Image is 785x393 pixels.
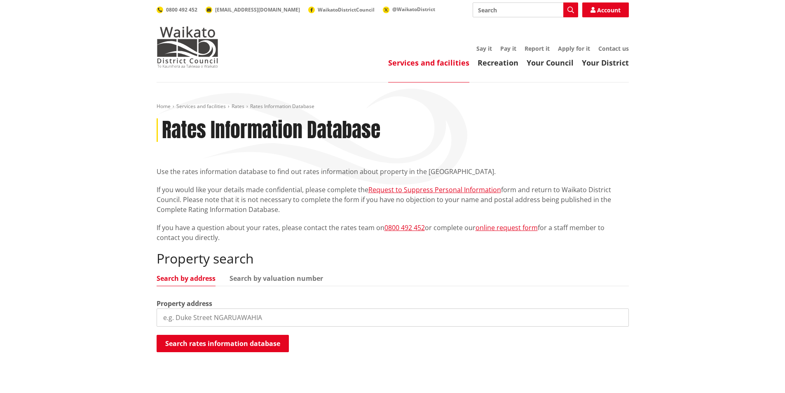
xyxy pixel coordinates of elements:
[478,58,518,68] a: Recreation
[527,58,574,68] a: Your Council
[176,103,226,110] a: Services and facilities
[318,6,375,13] span: WaikatoDistrictCouncil
[215,6,300,13] span: [EMAIL_ADDRESS][DOMAIN_NAME]
[157,103,171,110] a: Home
[157,299,212,308] label: Property address
[230,275,323,282] a: Search by valuation number
[308,6,375,13] a: WaikatoDistrictCouncil
[476,45,492,52] a: Say it
[157,308,629,327] input: e.g. Duke Street NGARUAWAHIA
[157,6,197,13] a: 0800 492 452
[157,335,289,352] button: Search rates information database
[558,45,590,52] a: Apply for it
[500,45,516,52] a: Pay it
[525,45,550,52] a: Report it
[206,6,300,13] a: [EMAIL_ADDRESS][DOMAIN_NAME]
[157,167,629,176] p: Use the rates information database to find out rates information about property in the [GEOGRAPHI...
[250,103,314,110] span: Rates Information Database
[368,185,501,194] a: Request to Suppress Personal Information
[162,118,380,142] h1: Rates Information Database
[166,6,197,13] span: 0800 492 452
[383,6,435,13] a: @WaikatoDistrict
[157,275,216,282] a: Search by address
[157,223,629,242] p: If you have a question about your rates, please contact the rates team on or complete our for a s...
[473,2,578,17] input: Search input
[392,6,435,13] span: @WaikatoDistrict
[384,223,425,232] a: 0800 492 452
[582,58,629,68] a: Your District
[598,45,629,52] a: Contact us
[157,26,218,68] img: Waikato District Council - Te Kaunihera aa Takiwaa o Waikato
[388,58,469,68] a: Services and facilities
[582,2,629,17] a: Account
[232,103,244,110] a: Rates
[476,223,538,232] a: online request form
[157,251,629,266] h2: Property search
[157,103,629,110] nav: breadcrumb
[157,185,629,214] p: If you would like your details made confidential, please complete the form and return to Waikato ...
